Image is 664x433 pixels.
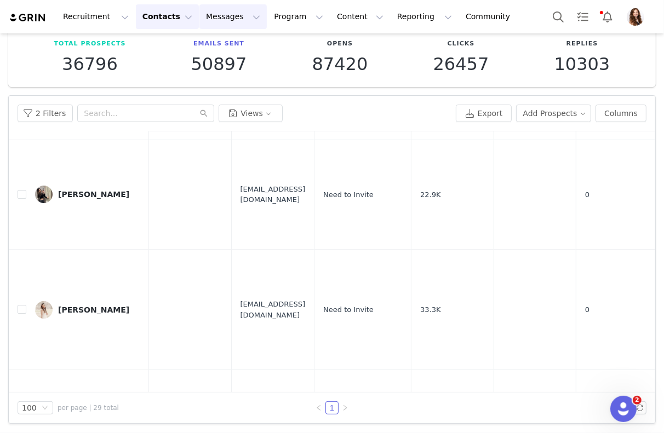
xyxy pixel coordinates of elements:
span: Need to Invite [323,304,374,315]
span: 22.9K [420,189,440,200]
img: 3a81e7dd-2763-43cb-b835-f4e8b5551fbf.jpg [627,8,644,26]
i: icon: right [342,405,348,411]
p: Opens [312,39,368,49]
p: 26457 [433,54,489,74]
button: Program [267,4,330,29]
button: Views [219,105,283,122]
div: 100 [22,402,37,414]
i: icon: down [42,405,48,412]
button: Profile [620,8,655,26]
a: 1 [326,402,338,414]
span: 2 [633,396,642,405]
li: Next Page [339,401,352,414]
img: 8c558624-e00b-480c-8ca7-5302503e2931--s.jpg [35,301,53,319]
button: Notifications [596,4,620,29]
a: [PERSON_NAME] [35,301,140,319]
p: Replies [554,39,610,49]
i: icon: left [316,405,322,411]
span: Need to Invite [323,189,374,200]
iframe: Intercom live chat [610,396,637,422]
span: per page | 29 total [58,403,119,413]
p: 36796 [54,54,126,74]
div: [PERSON_NAME] [58,190,129,199]
p: Emails Sent [191,39,247,49]
button: Content [330,4,390,29]
p: Total Prospects [54,39,126,49]
span: [EMAIL_ADDRESS][DOMAIN_NAME] [241,299,306,320]
a: Community [459,4,522,29]
button: Recruitment [56,4,135,29]
button: 2 Filters [18,105,73,122]
span: 33.3K [420,304,440,315]
button: Reporting [391,4,459,29]
button: Export [456,105,512,122]
img: grin logo [9,13,47,23]
p: 87420 [312,54,368,74]
div: [PERSON_NAME] [58,305,129,314]
li: Previous Page [312,401,325,414]
span: [EMAIL_ADDRESS][DOMAIN_NAME] [241,184,306,205]
button: Contacts [136,4,199,29]
i: icon: search [200,109,208,117]
p: Clicks [433,39,489,49]
a: Tasks [571,4,595,29]
input: Search... [77,105,214,122]
button: Messages [199,4,267,29]
button: Search [546,4,570,29]
img: 3a93b0e1-5c49-49a2-864e-e10309d4a9d1.jpg [35,186,53,203]
p: 50897 [191,54,247,74]
a: [PERSON_NAME] [35,186,140,203]
button: Columns [596,105,646,122]
p: 10303 [554,54,610,74]
li: 1 [325,401,339,414]
button: Add Prospects [516,105,592,122]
